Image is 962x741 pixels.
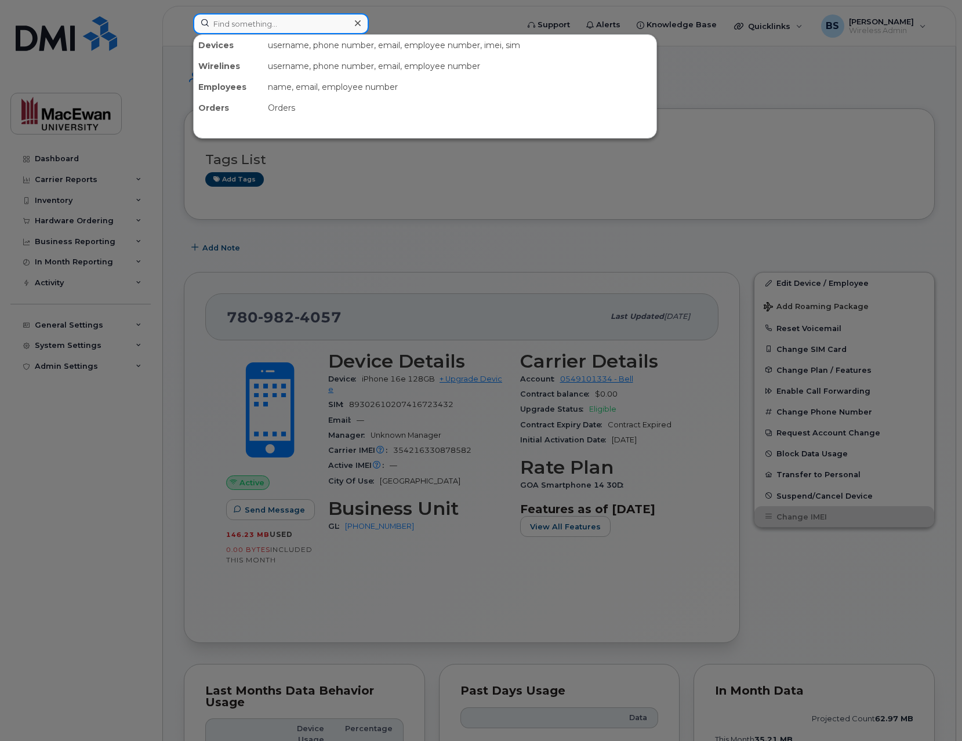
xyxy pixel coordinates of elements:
div: Devices [194,35,263,56]
div: Wirelines [194,56,263,77]
div: username, phone number, email, employee number, imei, sim [263,35,656,56]
div: Orders [194,97,263,118]
div: name, email, employee number [263,77,656,97]
div: username, phone number, email, employee number [263,56,656,77]
div: Orders [263,97,656,118]
div: Employees [194,77,263,97]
